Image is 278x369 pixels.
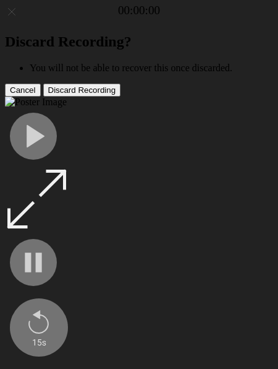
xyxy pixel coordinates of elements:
li: You will not be able to recover this once discarded. [30,63,273,74]
a: 00:00:00 [118,4,160,17]
button: Cancel [5,84,41,97]
h2: Discard Recording? [5,33,273,50]
img: Poster Image [5,97,67,108]
button: Discard Recording [43,84,121,97]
